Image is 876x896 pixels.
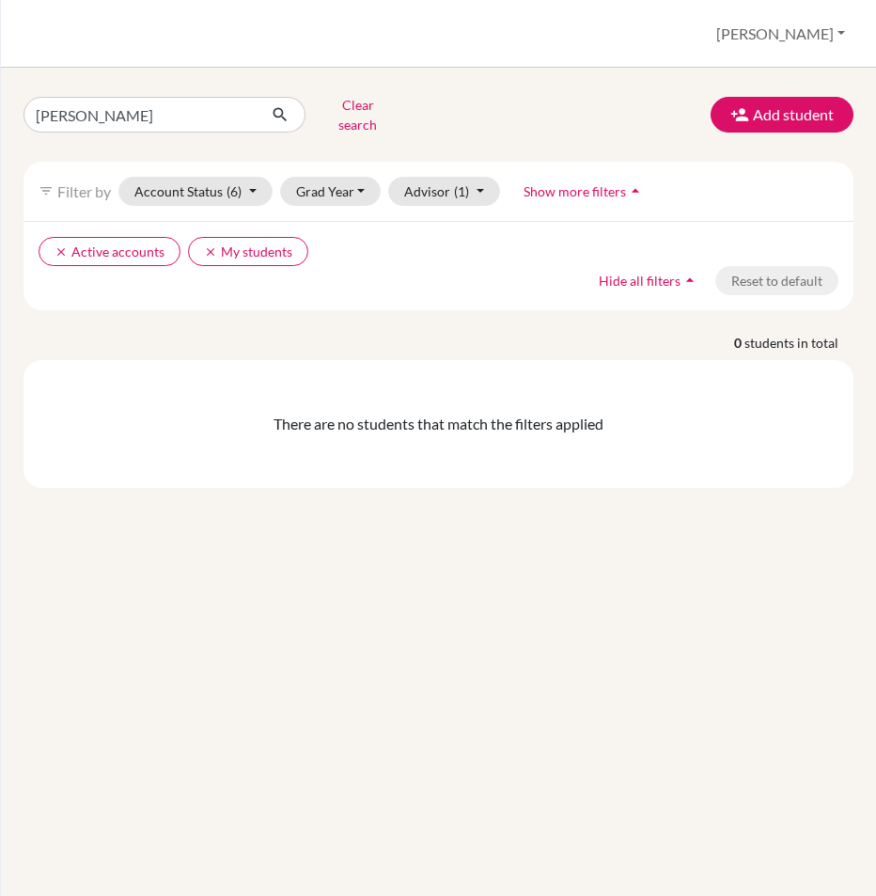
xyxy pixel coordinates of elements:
button: [PERSON_NAME] [708,16,853,52]
span: Show more filters [524,183,626,199]
button: clearActive accounts [39,237,180,266]
button: Grad Year [280,177,382,206]
i: filter_list [39,183,54,198]
strong: 0 [734,333,744,353]
input: Find student by name... [23,97,257,133]
span: Filter by [57,182,111,200]
button: Reset to default [715,266,838,295]
button: clearMy students [188,237,308,266]
button: Add student [711,97,853,133]
i: arrow_drop_up [626,181,645,200]
button: Hide all filtersarrow_drop_up [583,266,715,295]
span: (6) [227,183,242,199]
span: Hide all filters [599,273,680,289]
span: (1) [454,183,469,199]
i: clear [55,245,68,259]
span: students in total [744,333,853,353]
i: arrow_drop_up [680,271,699,290]
div: There are no students that match the filters applied [39,413,838,435]
i: clear [204,245,217,259]
button: Show more filtersarrow_drop_up [508,177,661,206]
button: Advisor(1) [388,177,500,206]
button: Clear search [305,90,410,139]
button: Account Status(6) [118,177,273,206]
